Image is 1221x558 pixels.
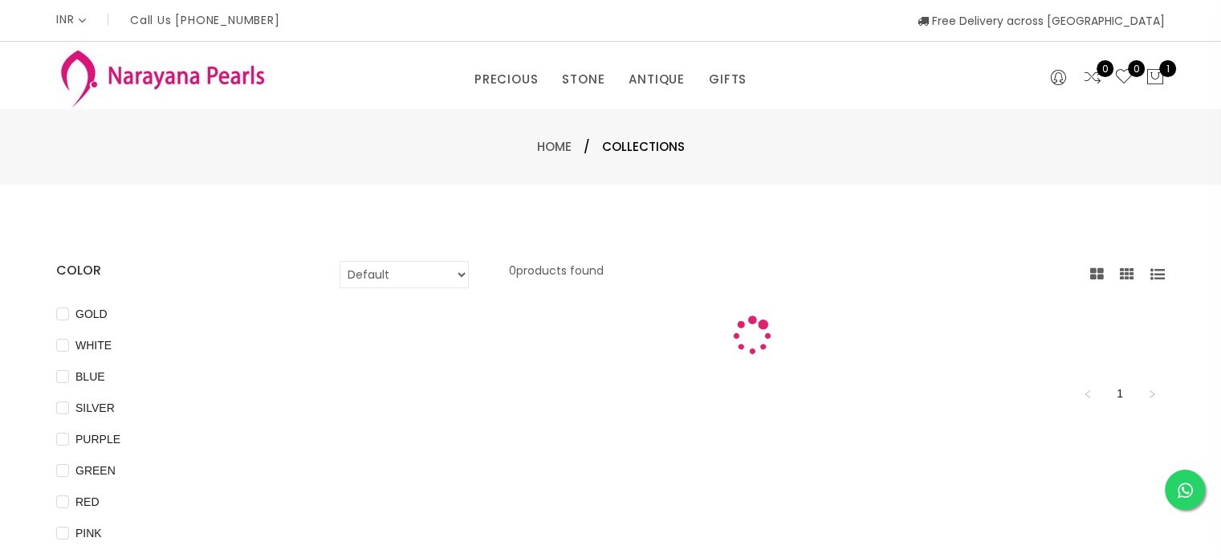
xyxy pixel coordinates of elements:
[1146,67,1165,88] button: 1
[584,137,590,157] span: /
[1075,381,1101,406] li: Previous Page
[509,261,604,288] p: 0 products found
[56,261,291,280] h4: COLOR
[709,67,747,92] a: GIFTS
[69,493,106,511] span: RED
[1083,67,1102,88] a: 0
[69,399,121,417] span: SILVER
[562,67,604,92] a: STONE
[1114,67,1133,88] a: 0
[918,13,1165,29] span: Free Delivery across [GEOGRAPHIC_DATA]
[629,67,685,92] a: ANTIQUE
[69,524,108,542] span: PINK
[1147,389,1157,399] span: right
[69,336,118,354] span: WHITE
[537,138,572,155] a: Home
[602,137,685,157] span: Collections
[1107,381,1133,406] li: 1
[1139,381,1165,406] button: right
[69,462,122,479] span: GREEN
[130,14,280,26] p: Call Us [PHONE_NUMBER]
[1139,381,1165,406] li: Next Page
[1075,381,1101,406] button: left
[1108,381,1132,405] a: 1
[69,430,127,448] span: PURPLE
[1097,60,1113,77] span: 0
[1083,389,1093,399] span: left
[1159,60,1176,77] span: 1
[69,368,112,385] span: BLUE
[474,67,538,92] a: PRECIOUS
[1128,60,1145,77] span: 0
[69,305,114,323] span: GOLD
